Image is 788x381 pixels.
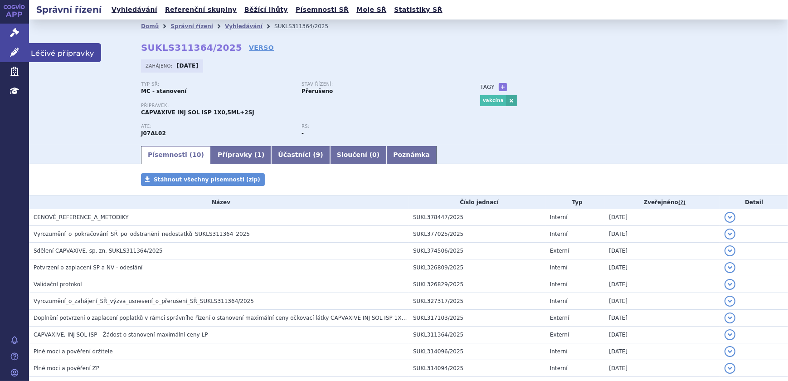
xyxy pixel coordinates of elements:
[302,88,333,94] strong: Přerušeno
[678,200,686,206] abbr: (?)
[725,212,735,223] button: detail
[302,130,304,137] strong: -
[141,88,186,94] strong: MC - stanovení
[725,279,735,290] button: detail
[211,146,271,164] a: Přípravky (1)
[499,83,507,91] a: +
[34,298,254,304] span: Vyrozumění_o_zahájení_SŘ_výzva_usnesení_o_přerušení_SŘ_SUKLS311364/2025
[141,42,242,53] strong: SUKLS311364/2025
[725,296,735,307] button: detail
[725,346,735,357] button: detail
[29,3,109,16] h2: Správní řízení
[170,23,213,29] a: Správní řízení
[34,281,82,288] span: Validační protokol
[34,264,142,271] span: Potvrzení o zaplacení SP a NV - odeslání
[391,4,445,16] a: Statistiky SŘ
[409,310,545,327] td: SUKL317103/2025
[720,195,788,209] th: Detail
[146,62,174,69] span: Zahájeno:
[725,363,735,374] button: detail
[409,243,545,259] td: SUKL374506/2025
[550,281,568,288] span: Interní
[550,348,568,355] span: Interní
[725,329,735,340] button: detail
[725,229,735,239] button: detail
[604,259,720,276] td: [DATE]
[34,365,99,371] span: Plné moci a pověření ZP
[604,226,720,243] td: [DATE]
[372,151,377,158] span: 0
[141,82,292,87] p: Typ SŘ:
[409,276,545,293] td: SUKL326829/2025
[550,231,568,237] span: Interní
[409,259,545,276] td: SUKL326809/2025
[249,43,274,52] a: VERSO
[29,43,101,62] span: Léčivé přípravky
[271,146,330,164] a: Účastníci (9)
[604,276,720,293] td: [DATE]
[409,327,545,343] td: SUKL311364/2025
[550,298,568,304] span: Interní
[354,4,389,16] a: Moje SŘ
[34,332,208,338] span: CAPVAXIVE, INJ SOL ISP - Žádost o stanovení maximální ceny LP
[316,151,321,158] span: 9
[409,343,545,360] td: SUKL314096/2025
[604,360,720,377] td: [DATE]
[386,146,437,164] a: Poznámka
[274,20,340,33] li: SUKLS311364/2025
[34,348,113,355] span: Plné moci a pověření držitele
[141,130,166,137] strong: PNEUMOCOCCUS, PURIFIKOVANÉ POLYSACHARIDOVÉ ANTIGENY KONJUGOVANÉ
[242,4,291,16] a: Běžící lhůty
[480,82,495,93] h3: Tagy
[409,209,545,226] td: SUKL378447/2025
[604,195,720,209] th: Zveřejněno
[409,226,545,243] td: SUKL377025/2025
[604,343,720,360] td: [DATE]
[162,4,239,16] a: Referenční skupiny
[550,332,569,338] span: Externí
[604,327,720,343] td: [DATE]
[225,23,263,29] a: Vyhledávání
[604,310,720,327] td: [DATE]
[141,23,159,29] a: Domů
[141,146,211,164] a: Písemnosti (10)
[604,293,720,310] td: [DATE]
[177,63,199,69] strong: [DATE]
[409,293,545,310] td: SUKL327317/2025
[141,109,254,116] span: CAPVAXIVE INJ SOL ISP 1X0,5ML+2SJ
[302,124,453,129] p: RS:
[550,365,568,371] span: Interní
[604,243,720,259] td: [DATE]
[109,4,160,16] a: Vyhledávání
[725,245,735,256] button: detail
[34,315,508,321] span: Doplnění potvrzení o zaplacení poplatků v rámci správního řízení o stanovení maximální ceny očkov...
[34,248,163,254] span: Sdělení CAPVAXIVE, sp. zn. SUKLS311364/2025
[141,124,292,129] p: ATC:
[480,95,506,106] a: vakcína
[34,214,129,220] span: CENOVÉ_REFERENCE_A_METODIKY
[725,262,735,273] button: detail
[302,82,453,87] p: Stav řízení:
[330,146,386,164] a: Sloučení (0)
[545,195,604,209] th: Typ
[192,151,201,158] span: 10
[409,360,545,377] td: SUKL314094/2025
[257,151,262,158] span: 1
[550,214,568,220] span: Interní
[141,103,462,108] p: Přípravek:
[29,195,409,209] th: Název
[725,313,735,323] button: detail
[550,264,568,271] span: Interní
[550,315,569,321] span: Externí
[550,248,569,254] span: Externí
[34,231,250,237] span: Vyrozumění_o_pokračování_SŘ_po_odstranění_nedostatků_SUKLS311364_2025
[154,176,260,183] span: Stáhnout všechny písemnosti (zip)
[141,173,265,186] a: Stáhnout všechny písemnosti (zip)
[293,4,351,16] a: Písemnosti SŘ
[604,209,720,226] td: [DATE]
[409,195,545,209] th: Číslo jednací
